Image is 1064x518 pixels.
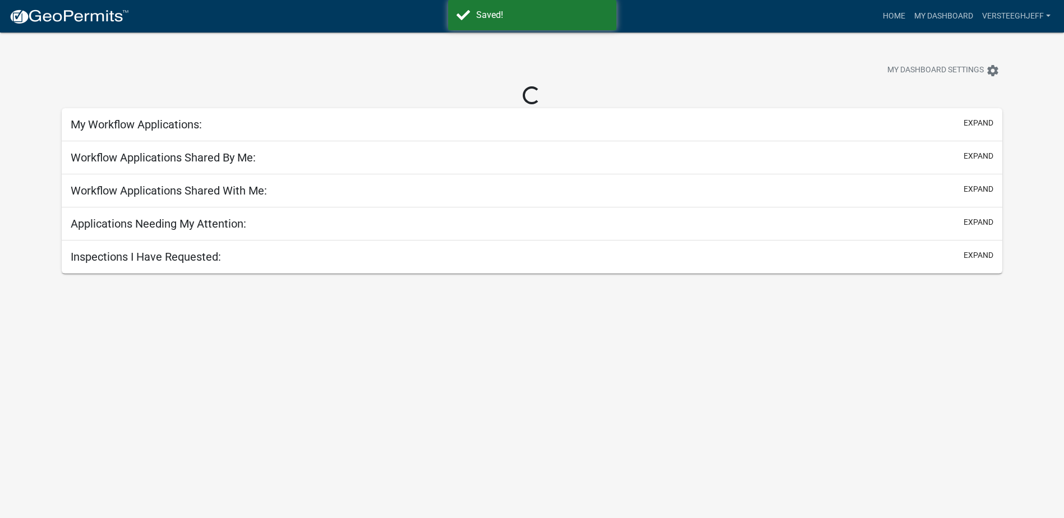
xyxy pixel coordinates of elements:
[964,117,993,129] button: expand
[964,183,993,195] button: expand
[878,6,910,27] a: Home
[986,64,999,77] i: settings
[978,6,1055,27] a: versteeghjeff
[964,249,993,261] button: expand
[964,150,993,162] button: expand
[71,184,267,197] h5: Workflow Applications Shared With Me:
[71,217,246,230] h5: Applications Needing My Attention:
[878,59,1008,81] button: My Dashboard Settingssettings
[71,250,221,263] h5: Inspections I Have Requested:
[71,118,202,131] h5: My Workflow Applications:
[71,151,256,164] h5: Workflow Applications Shared By Me:
[887,64,984,77] span: My Dashboard Settings
[910,6,978,27] a: My Dashboard
[476,8,608,22] div: Saved!
[964,216,993,228] button: expand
